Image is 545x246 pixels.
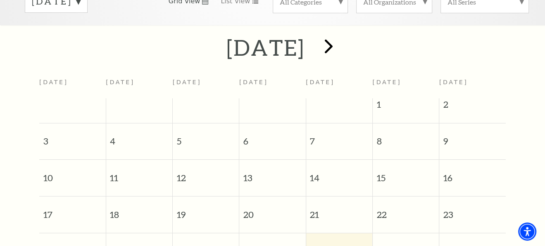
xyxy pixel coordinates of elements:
span: 7 [306,123,372,152]
span: [DATE] [372,79,401,85]
span: 17 [39,196,106,225]
th: [DATE] [239,74,306,98]
span: 3 [39,123,106,152]
span: 22 [373,196,439,225]
span: 13 [239,160,305,188]
span: 15 [373,160,439,188]
th: [DATE] [306,74,372,98]
span: 10 [39,160,106,188]
button: next [312,33,343,62]
span: 2 [439,98,506,115]
span: 18 [106,196,172,225]
span: 1 [373,98,439,115]
span: 20 [239,196,305,225]
span: 21 [306,196,372,225]
span: 14 [306,160,372,188]
span: [DATE] [439,79,468,85]
th: [DATE] [39,74,106,98]
span: 5 [173,123,239,152]
span: 9 [439,123,506,152]
div: Accessibility Menu [518,222,536,241]
th: [DATE] [173,74,239,98]
th: [DATE] [106,74,172,98]
span: 11 [106,160,172,188]
span: 19 [173,196,239,225]
span: 12 [173,160,239,188]
span: 23 [439,196,506,225]
h2: [DATE] [226,34,305,61]
span: 16 [439,160,506,188]
span: 4 [106,123,172,152]
span: 8 [373,123,439,152]
span: 6 [239,123,305,152]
